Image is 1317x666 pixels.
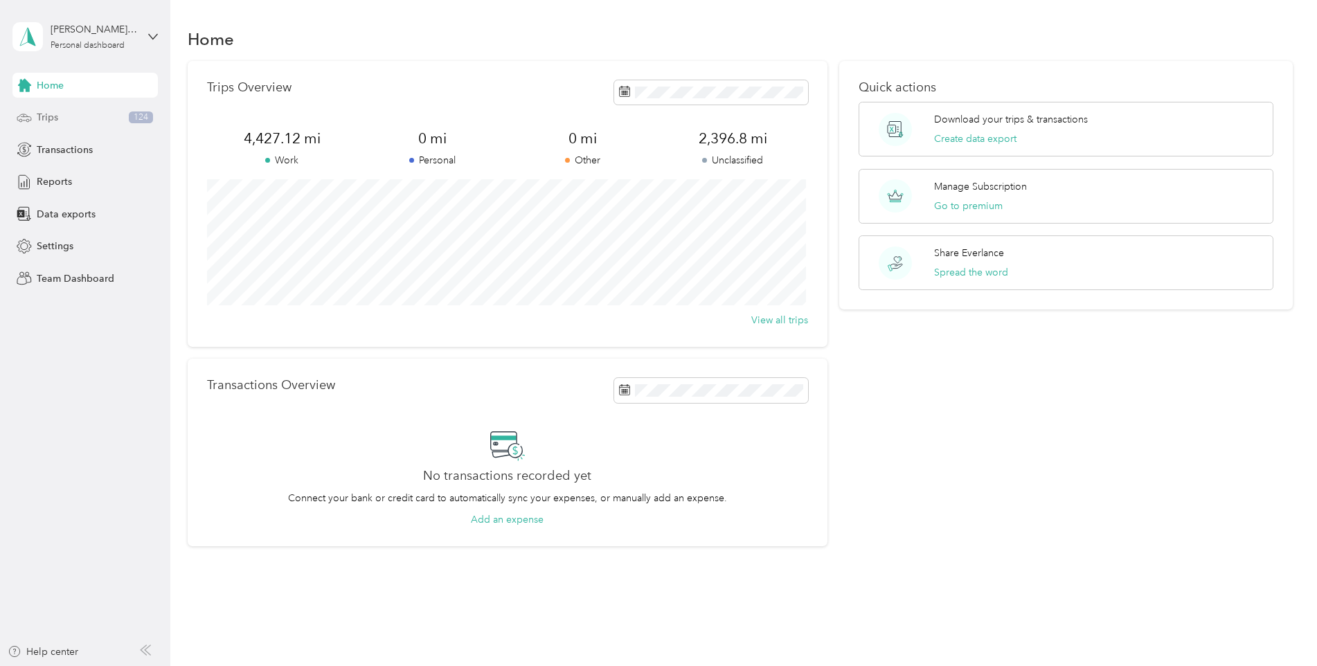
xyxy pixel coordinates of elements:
[37,110,58,125] span: Trips
[207,378,335,393] p: Transactions Overview
[37,207,96,222] span: Data exports
[508,129,658,148] span: 0 mi
[859,80,1273,95] p: Quick actions
[934,179,1027,194] p: Manage Subscription
[658,129,808,148] span: 2,396.8 mi
[934,112,1088,127] p: Download your trips & transactions
[8,645,78,659] button: Help center
[934,132,1016,146] button: Create data export
[207,153,357,168] p: Work
[37,78,64,93] span: Home
[934,265,1008,280] button: Spread the word
[129,111,153,124] span: 124
[188,32,234,46] h1: Home
[207,129,357,148] span: 4,427.12 mi
[207,80,292,95] p: Trips Overview
[934,199,1003,213] button: Go to premium
[1239,588,1317,666] iframe: Everlance-gr Chat Button Frame
[423,469,591,483] h2: No transactions recorded yet
[51,22,137,37] div: [PERSON_NAME][EMAIL_ADDRESS][PERSON_NAME][DOMAIN_NAME]
[288,491,727,505] p: Connect your bank or credit card to automatically sync your expenses, or manually add an expense.
[508,153,658,168] p: Other
[934,246,1004,260] p: Share Everlance
[37,174,72,189] span: Reports
[37,143,93,157] span: Transactions
[357,153,508,168] p: Personal
[357,129,508,148] span: 0 mi
[471,512,544,527] button: Add an expense
[37,271,114,286] span: Team Dashboard
[658,153,808,168] p: Unclassified
[51,42,125,50] div: Personal dashboard
[751,313,808,327] button: View all trips
[37,239,73,253] span: Settings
